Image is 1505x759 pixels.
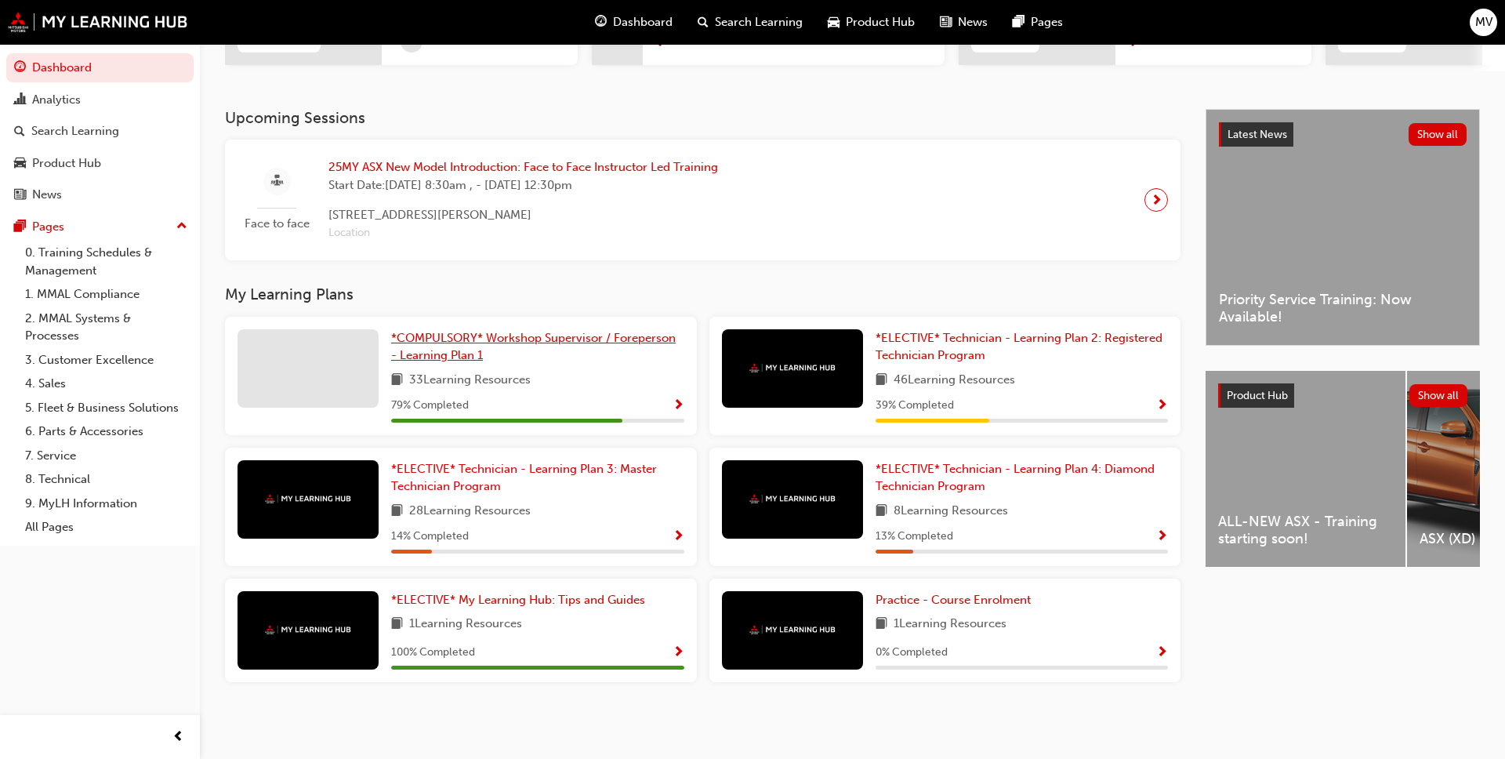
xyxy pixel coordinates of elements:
[14,125,25,139] span: search-icon
[698,13,709,32] span: search-icon
[391,591,651,609] a: *ELECTIVE* My Learning Hub: Tips and Guides
[876,593,1031,607] span: Practice - Course Enrolment
[876,528,953,546] span: 13 % Completed
[1219,291,1467,326] span: Priority Service Training: Now Available!
[19,396,194,420] a: 5. Fleet & Business Solutions
[391,593,645,607] span: *ELECTIVE* My Learning Hub: Tips and Guides
[673,643,684,663] button: Show Progress
[876,615,887,634] span: book-icon
[673,527,684,547] button: Show Progress
[894,615,1006,634] span: 1 Learning Resources
[409,371,531,390] span: 33 Learning Resources
[749,363,836,373] img: mmal
[391,462,657,494] span: *ELECTIVE* Technician - Learning Plan 3: Master Technician Program
[1218,513,1393,548] span: ALL-NEW ASX - Training starting soon!
[894,502,1008,521] span: 8 Learning Resources
[1013,13,1024,32] span: pages-icon
[828,13,840,32] span: car-icon
[391,502,403,521] span: book-icon
[876,591,1037,609] a: Practice - Course Enrolment
[391,460,684,496] a: *ELECTIVE* Technician - Learning Plan 3: Master Technician Program
[391,371,403,390] span: book-icon
[1409,384,1468,407] button: Show all
[876,397,954,415] span: 39 % Completed
[391,528,469,546] span: 14 % Completed
[14,61,26,75] span: guage-icon
[1151,189,1162,211] span: next-icon
[749,625,836,635] img: mmal
[19,282,194,307] a: 1. MMAL Compliance
[265,625,351,635] img: mmal
[673,396,684,416] button: Show Progress
[846,13,915,31] span: Product Hub
[6,50,194,212] button: DashboardAnalyticsSearch LearningProduct HubNews
[19,492,194,516] a: 9. MyLH Information
[14,188,26,202] span: news-icon
[927,6,1000,38] a: news-iconNews
[1409,123,1467,146] button: Show all
[1218,383,1467,409] a: Product HubShow all
[876,371,887,390] span: book-icon
[32,154,101,172] div: Product Hub
[328,176,718,194] span: Start Date: [DATE] 8:30am , - [DATE] 12:30pm
[815,6,927,38] a: car-iconProduct Hub
[8,12,188,32] a: mmal
[1156,530,1168,544] span: Show Progress
[894,371,1015,390] span: 46 Learning Resources
[6,117,194,146] a: Search Learning
[328,206,718,224] span: [STREET_ADDRESS][PERSON_NAME]
[6,53,194,82] a: Dashboard
[613,13,673,31] span: Dashboard
[6,85,194,114] a: Analytics
[176,216,187,237] span: up-icon
[1000,6,1075,38] a: pages-iconPages
[238,215,316,233] span: Face to face
[1031,13,1063,31] span: Pages
[582,6,685,38] a: guage-iconDashboard
[876,644,948,662] span: 0 % Completed
[19,467,194,492] a: 8. Technical
[328,224,718,242] span: Location
[6,212,194,241] button: Pages
[19,515,194,539] a: All Pages
[1206,109,1480,346] a: Latest NewsShow allPriority Service Training: Now Available!
[32,91,81,109] div: Analytics
[391,331,676,363] span: *COMPULSORY* Workshop Supervisor / Foreperson - Learning Plan 1
[19,241,194,282] a: 0. Training Schedules & Management
[31,122,119,140] div: Search Learning
[1227,389,1288,402] span: Product Hub
[19,372,194,396] a: 4. Sales
[876,329,1169,365] a: *ELECTIVE* Technician - Learning Plan 2: Registered Technician Program
[391,397,469,415] span: 79 % Completed
[673,530,684,544] span: Show Progress
[391,644,475,662] span: 100 % Completed
[32,218,64,236] div: Pages
[595,13,607,32] span: guage-icon
[172,728,184,747] span: prev-icon
[749,494,836,504] img: mmal
[391,329,684,365] a: *COMPULSORY* Workshop Supervisor / Foreperson - Learning Plan 1
[409,502,531,521] span: 28 Learning Resources
[1219,122,1467,147] a: Latest NewsShow all
[265,494,351,504] img: mmal
[422,34,434,48] span: next-icon
[876,462,1155,494] span: *ELECTIVE* Technician - Learning Plan 4: Diamond Technician Program
[391,615,403,634] span: book-icon
[19,419,194,444] a: 6. Parts & Accessories
[14,93,26,107] span: chart-icon
[1156,527,1168,547] button: Show Progress
[876,502,887,521] span: book-icon
[225,109,1180,127] h3: Upcoming Sessions
[19,307,194,348] a: 2. MMAL Systems & Processes
[673,399,684,413] span: Show Progress
[14,220,26,234] span: pages-icon
[958,13,988,31] span: News
[940,13,952,32] span: news-icon
[32,186,62,204] div: News
[1156,396,1168,416] button: Show Progress
[409,615,522,634] span: 1 Learning Resources
[328,158,718,176] span: 25MY ASX New Model Introduction: Face to Face Instructor Led Training
[6,149,194,178] a: Product Hub
[1156,646,1168,660] span: Show Progress
[1470,9,1497,36] button: MV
